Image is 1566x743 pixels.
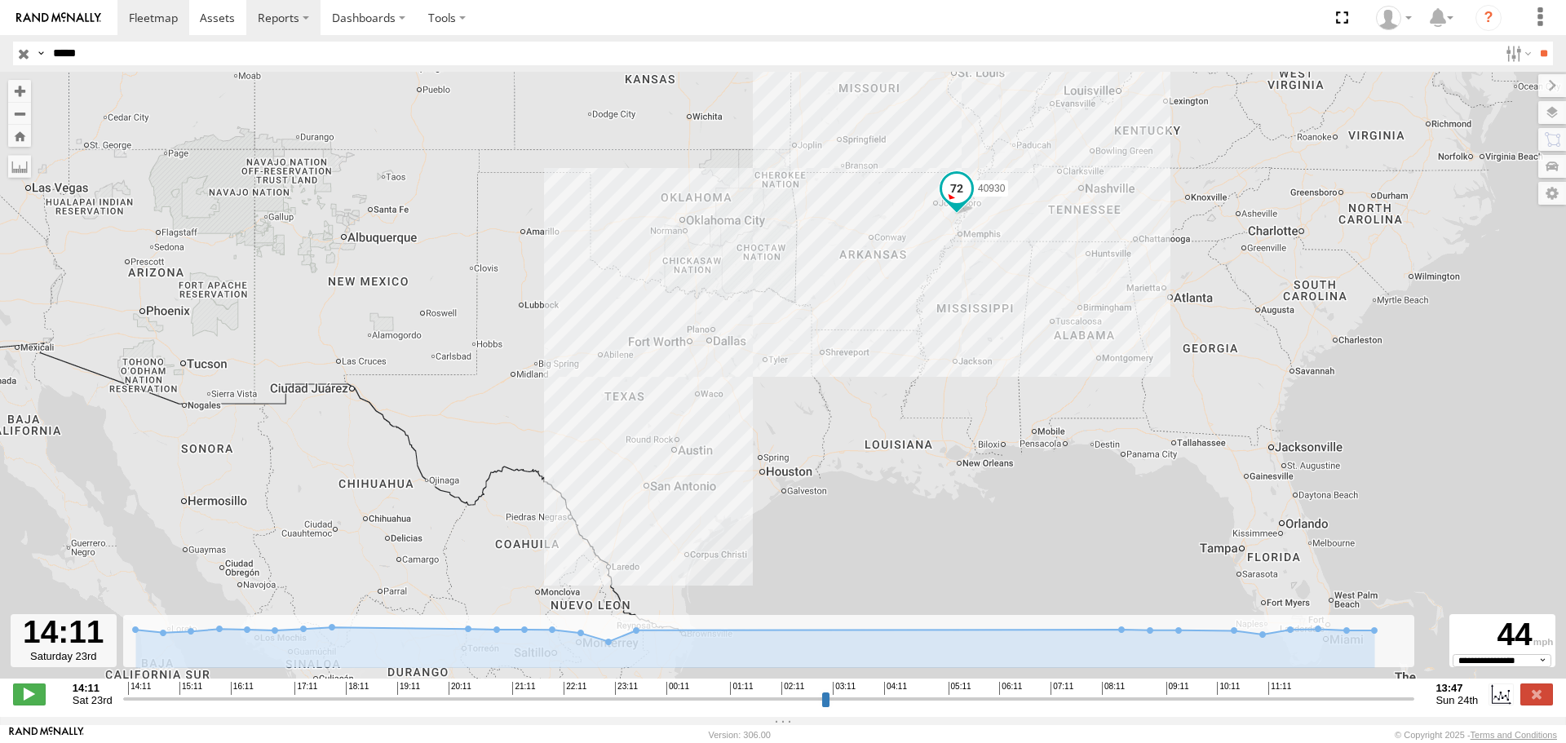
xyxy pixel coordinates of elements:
[564,682,586,695] span: 22:11
[9,727,84,743] a: Visit our Website
[1520,683,1553,705] label: Close
[1102,682,1125,695] span: 08:11
[1471,730,1557,740] a: Terms and Conditions
[8,80,31,102] button: Zoom in
[294,682,317,695] span: 17:11
[1499,42,1534,65] label: Search Filter Options
[512,682,535,695] span: 21:11
[833,682,856,695] span: 03:11
[884,682,907,695] span: 04:11
[1435,682,1478,694] strong: 13:47
[73,682,113,694] strong: 14:11
[16,12,101,24] img: rand-logo.svg
[1435,694,1478,706] span: Sun 24th Aug 2025
[730,682,753,695] span: 01:11
[34,42,47,65] label: Search Query
[1475,5,1502,31] i: ?
[13,683,46,705] label: Play/Stop
[781,682,804,695] span: 02:11
[1452,617,1553,654] div: 44
[949,682,971,695] span: 05:11
[73,694,113,706] span: Sat 23rd Aug 2025
[397,682,420,695] span: 19:11
[179,682,202,695] span: 15:11
[999,682,1022,695] span: 06:11
[1538,182,1566,205] label: Map Settings
[1370,6,1418,30] div: Caseta Laredo TX
[8,125,31,147] button: Zoom Home
[231,682,254,695] span: 16:11
[8,155,31,178] label: Measure
[1268,682,1291,695] span: 11:11
[1051,682,1073,695] span: 07:11
[615,682,638,695] span: 23:11
[8,102,31,125] button: Zoom out
[709,730,771,740] div: Version: 306.00
[346,682,369,695] span: 18:11
[1166,682,1189,695] span: 09:11
[978,183,1005,194] span: 40930
[449,682,471,695] span: 20:11
[1395,730,1557,740] div: © Copyright 2025 -
[128,682,151,695] span: 14:11
[1217,682,1240,695] span: 10:11
[666,682,689,695] span: 00:11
